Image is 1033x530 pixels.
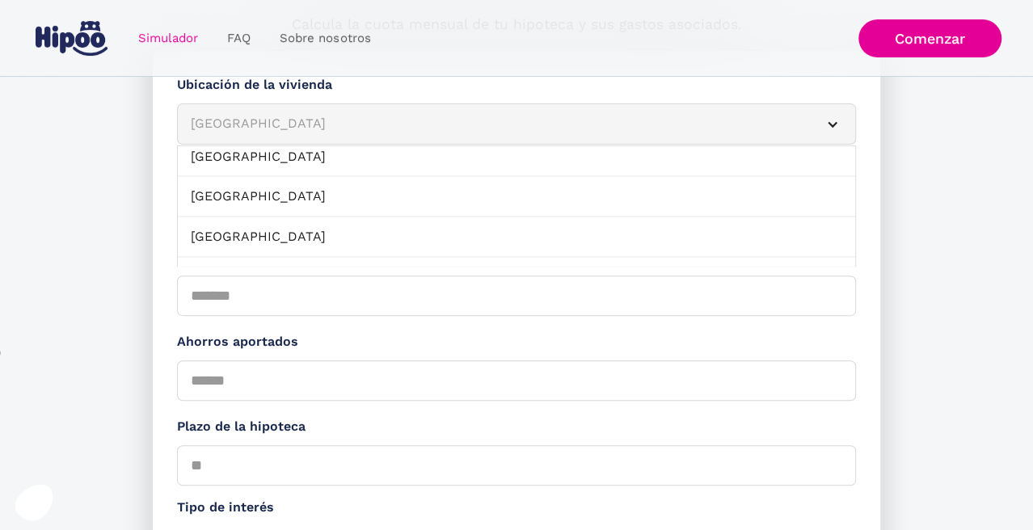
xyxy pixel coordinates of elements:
[177,75,856,95] label: Ubicación de la vivienda
[177,417,856,437] label: Plazo de la hipoteca
[213,23,265,54] a: FAQ
[177,145,856,267] nav: [GEOGRAPHIC_DATA]
[858,19,1001,57] a: Comenzar
[124,23,213,54] a: Simulador
[32,15,111,62] a: home
[177,103,856,145] article: [GEOGRAPHIC_DATA]
[191,114,803,134] div: [GEOGRAPHIC_DATA]
[178,217,855,257] a: [GEOGRAPHIC_DATA]
[178,137,855,177] a: [GEOGRAPHIC_DATA]
[177,332,856,352] label: Ahorros aportados
[265,23,385,54] a: Sobre nosotros
[177,498,856,518] label: Tipo de interés
[178,257,855,297] a: [GEOGRAPHIC_DATA]
[178,176,855,217] a: [GEOGRAPHIC_DATA]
